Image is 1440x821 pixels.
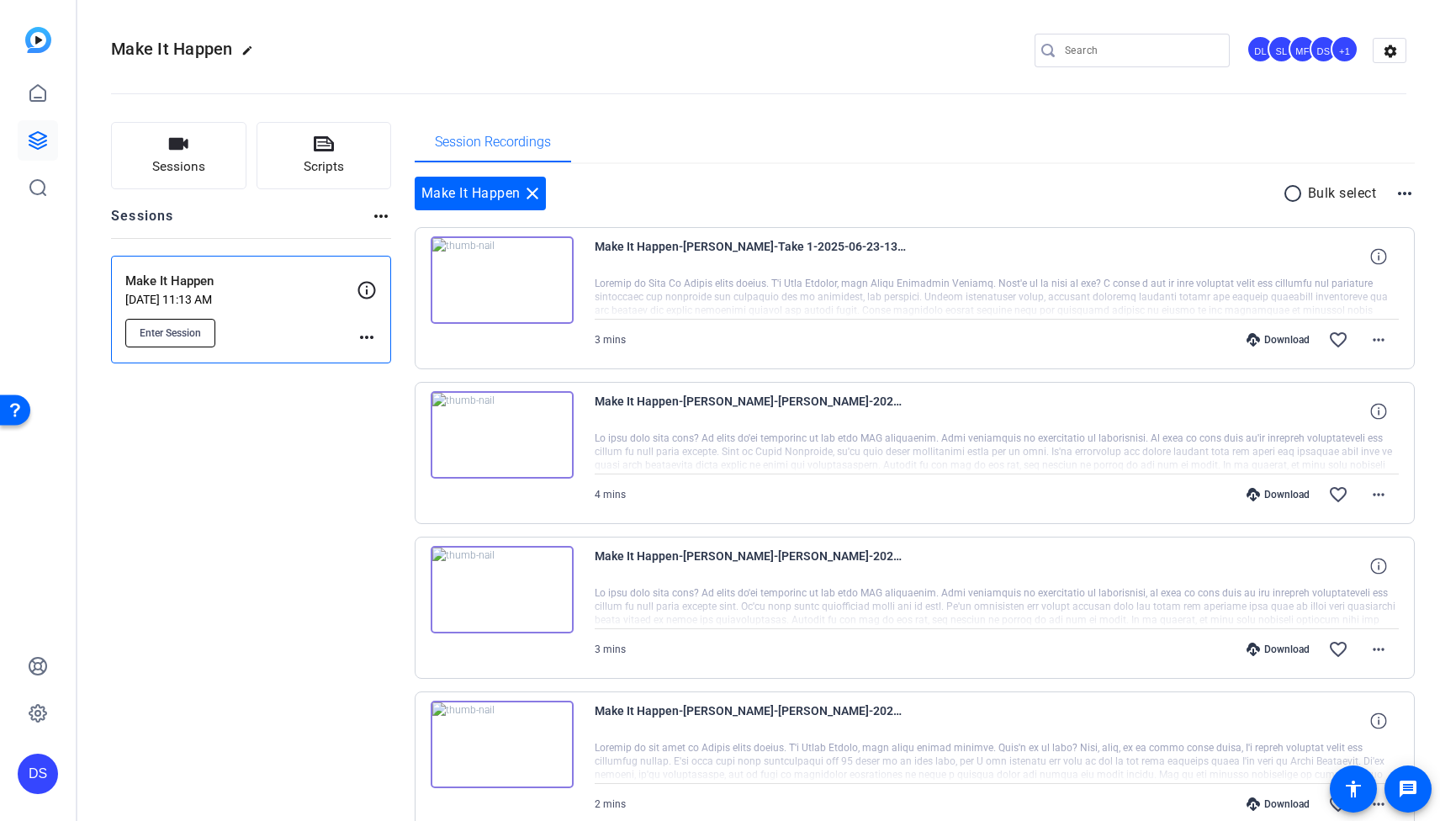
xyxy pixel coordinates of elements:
p: Make It Happen [125,272,357,291]
mat-icon: more_horiz [1369,330,1389,350]
mat-icon: message [1398,779,1418,799]
div: +1 [1331,35,1358,63]
p: [DATE] 11:13 AM [125,293,357,306]
div: Make It Happen [415,177,546,210]
div: DS [1310,35,1337,63]
span: 3 mins [595,644,626,655]
div: Download [1238,797,1318,811]
mat-icon: settings [1374,39,1407,64]
mat-icon: more_horiz [1369,794,1389,814]
mat-icon: accessibility [1343,779,1363,799]
span: Sessions [152,157,205,177]
div: SL [1268,35,1295,63]
div: Download [1238,488,1318,501]
img: thumb-nail [431,701,574,788]
button: Sessions [111,122,246,189]
span: 3 mins [595,334,626,346]
mat-icon: favorite_border [1328,639,1348,659]
mat-icon: favorite_border [1328,330,1348,350]
button: Enter Session [125,319,215,347]
ngx-avatar: Matt Fischetti [1289,35,1318,65]
span: Enter Session [140,326,201,340]
span: Make It Happen-[PERSON_NAME]-[PERSON_NAME]-2025-05-23-10-32-28-812-0 [595,701,906,741]
mat-icon: more_horiz [357,327,377,347]
mat-icon: favorite_border [1328,485,1348,505]
img: blue-gradient.svg [25,27,51,53]
span: 2 mins [595,798,626,810]
mat-icon: more_horiz [1395,183,1415,204]
mat-icon: close [522,183,543,204]
ngx-avatar: Scott Liu [1268,35,1297,65]
mat-icon: more_horiz [371,206,391,226]
ngx-avatar: Derek Sabety [1310,35,1339,65]
mat-icon: edit [241,45,262,65]
div: Download [1238,643,1318,656]
div: DS [18,754,58,794]
ngx-avatar: David Levitsky [1247,35,1276,65]
span: Scripts [304,157,344,177]
span: Make It Happen-[PERSON_NAME]-[PERSON_NAME]-2025-05-23-10-36-50-519-0 [595,546,906,586]
img: thumb-nail [431,391,574,479]
span: Session Recordings [435,135,551,149]
span: Make It Happen [111,39,233,59]
span: 4 mins [595,489,626,501]
img: thumb-nail [431,546,574,633]
img: thumb-nail [431,236,574,324]
mat-icon: more_horiz [1369,639,1389,659]
div: DL [1247,35,1274,63]
mat-icon: favorite_border [1328,794,1348,814]
div: MF [1289,35,1316,63]
span: Make It Happen-[PERSON_NAME]-Take 1-2025-06-23-13-06-08-786-0 [595,236,906,277]
span: Make It Happen-[PERSON_NAME]-[PERSON_NAME]-2025-05-23-10-41-01-393-0 [595,391,906,432]
p: Bulk select [1308,183,1377,204]
div: Download [1238,333,1318,347]
button: Scripts [257,122,392,189]
input: Search [1065,40,1216,61]
mat-icon: more_horiz [1369,485,1389,505]
h2: Sessions [111,206,174,238]
mat-icon: radio_button_unchecked [1283,183,1308,204]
